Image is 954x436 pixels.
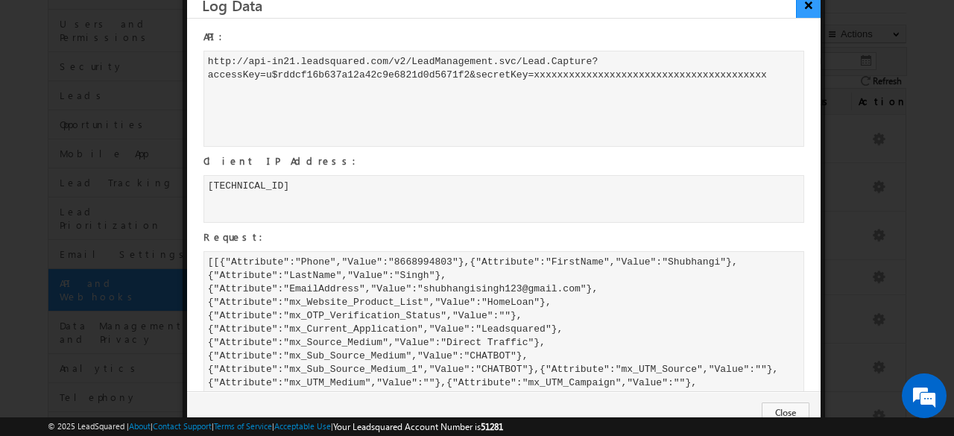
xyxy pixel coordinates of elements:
[203,154,802,168] h4: Client IP Address:
[25,78,63,98] img: d_60004797649_company_0_60004797649
[481,421,503,432] span: 51281
[78,78,250,98] div: Chat with us now
[274,421,331,431] a: Acceptable Use
[214,421,272,431] a: Terms of Service
[203,51,804,147] div: h t t p : / / a p i - i n 2 1 . l e a d s q u a r e d . c o m / v 2 / L e a d M a n a g e m e n t...
[203,30,802,43] h4: API:
[244,7,280,43] div: Minimize live chat window
[129,421,151,431] a: About
[762,402,809,423] button: Close
[19,138,272,323] textarea: Type your message and hit 'Enter'
[203,175,804,223] div: [TECHNICAL_ID]
[203,230,802,244] h4: Request:
[333,421,503,432] span: Your Leadsquared Account Number is
[48,420,503,434] span: © 2025 LeadSquared | | | | |
[153,421,212,431] a: Contact Support
[203,335,271,356] em: Start Chat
